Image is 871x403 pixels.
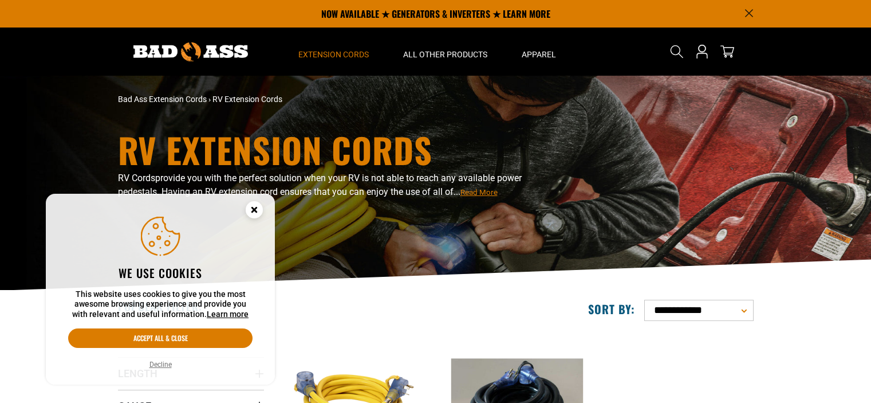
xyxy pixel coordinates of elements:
[386,28,505,76] summary: All Other Products
[68,328,253,348] button: Accept all & close
[208,95,211,104] span: ›
[588,302,635,316] label: Sort by:
[118,93,536,105] nav: breadcrumbs
[460,188,498,197] span: Read More
[118,132,536,167] h1: RV Extension Cords
[212,95,282,104] span: RV Extension Cords
[505,28,573,76] summary: Apparel
[281,28,386,76] summary: Extension Cords
[118,171,536,199] p: RV Cords
[118,173,522,197] span: provide you with the perfect solution when your RV is not able to reach any available power pedes...
[403,49,487,60] span: All Other Products
[298,49,369,60] span: Extension Cords
[68,265,253,280] h2: We use cookies
[133,42,248,61] img: Bad Ass Extension Cords
[146,359,175,370] button: Decline
[522,49,556,60] span: Apparel
[68,289,253,320] p: This website uses cookies to give you the most awesome browsing experience and provide you with r...
[207,310,249,319] a: Learn more
[46,194,275,385] aside: Cookie Consent
[118,95,207,104] a: Bad Ass Extension Cords
[668,42,686,61] summary: Search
